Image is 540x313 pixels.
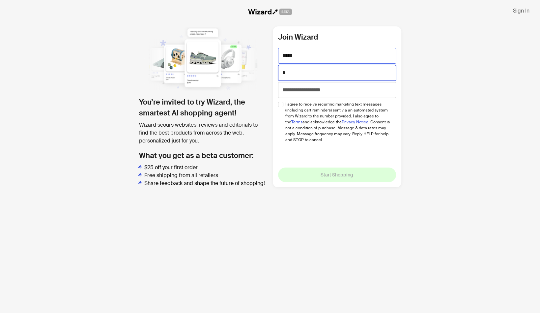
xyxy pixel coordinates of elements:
div: Wizard scours websites, reviews and editorials to find the best products from across the web, per... [139,121,268,145]
a: Privacy Notice [342,119,368,125]
h2: Join Wizard [278,32,396,43]
h2: What you get as a beta customer: [139,150,268,161]
li: Free shipping from all retailers [144,172,268,179]
li: Share feedback and shape the future of shopping! [144,179,268,187]
li: $25 off your first order [144,164,268,172]
button: Sign In [508,5,535,16]
a: Terms [291,119,302,125]
span: Sign In [513,7,529,14]
span: I agree to receive recurring marketing text messages (including cart reminders) sent via an autom... [285,101,391,143]
h1: You’re invited to try Wizard, the smartest AI shopping agent! [139,97,268,118]
span: BETA [279,9,292,15]
button: Start Shopping [278,168,396,182]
